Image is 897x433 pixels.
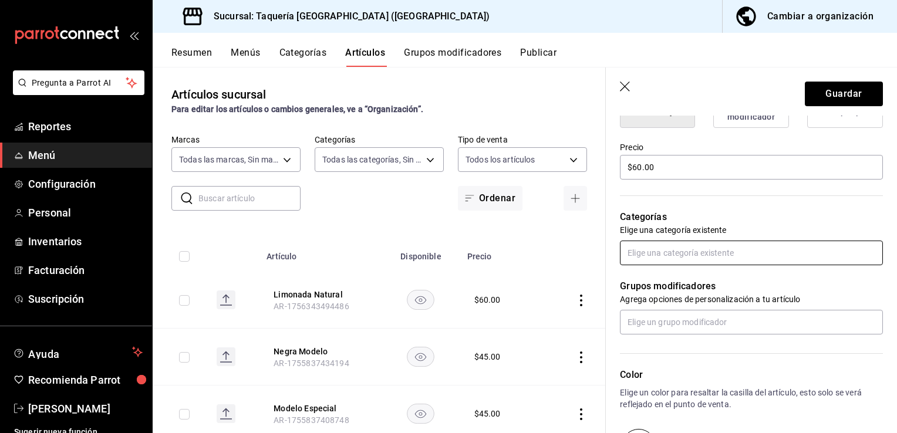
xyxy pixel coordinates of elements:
p: Color [620,368,883,382]
div: navigation tabs [171,47,897,67]
button: edit-product-location [274,402,367,414]
p: Elige una categoría existente [620,224,883,236]
span: Inventarios [28,234,143,249]
label: Categorías [315,136,444,144]
button: edit-product-location [274,346,367,357]
span: Personal [28,205,143,221]
span: Pregunta a Parrot AI [32,77,126,89]
button: Grupos modificadores [404,47,501,67]
button: actions [575,351,587,363]
span: AR-1756343494486 [274,302,349,311]
input: Buscar artículo [198,187,301,210]
p: Grupos modificadores [620,279,883,293]
button: availability-product [407,404,434,424]
span: Menú [28,147,143,163]
span: Suscripción [28,291,143,307]
th: Precio [460,234,544,272]
button: availability-product [407,290,434,310]
p: Agrega opciones de personalización a tu artículo [620,293,883,305]
span: AR-1755837408748 [274,415,349,425]
p: Elige un color para resaltar la casilla del artículo, esto solo se verá reflejado en el punto de ... [620,387,883,410]
button: Resumen [171,47,212,67]
button: Artículos [345,47,385,67]
button: Categorías [279,47,327,67]
a: Pregunta a Parrot AI [8,85,144,97]
input: Elige una categoría existente [620,241,883,265]
button: actions [575,295,587,306]
label: Tipo de venta [458,136,587,144]
span: Configuración [28,176,143,192]
p: Categorías [620,210,883,224]
span: AR-1755837434194 [274,358,349,368]
button: open_drawer_menu [129,31,139,40]
strong: Para editar los artículos o cambios generales, ve a “Organización”. [171,104,423,114]
button: Publicar [520,47,557,67]
span: Facturación [28,262,143,278]
button: Pregunta a Parrot AI [13,70,144,95]
span: Todas las marcas, Sin marca [179,154,279,165]
div: Cambiar a organización [767,8,874,25]
span: Reportes [28,119,143,134]
input: Elige un grupo modificador [620,310,883,334]
div: $ 60.00 [474,294,501,306]
span: Todos los artículos [466,154,535,165]
button: actions [575,408,587,420]
button: Menús [231,47,260,67]
th: Disponible [382,234,460,272]
button: Ordenar [458,186,522,211]
span: Todas las categorías, Sin categoría [322,154,422,165]
label: Marcas [171,136,301,144]
button: Guardar [805,82,883,106]
button: edit-product-location [274,289,367,300]
label: Precio [620,143,883,151]
span: Ayuda [28,345,127,359]
span: [PERSON_NAME] [28,401,143,417]
div: $ 45.00 [474,351,501,363]
div: Artículos sucursal [171,86,266,103]
h3: Sucursal: Taquería [GEOGRAPHIC_DATA] ([GEOGRAPHIC_DATA]) [204,9,490,23]
span: Recomienda Parrot [28,372,143,388]
th: Artículo [259,234,382,272]
div: $ 45.00 [474,408,501,420]
input: $0.00 [620,155,883,180]
button: availability-product [407,347,434,367]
